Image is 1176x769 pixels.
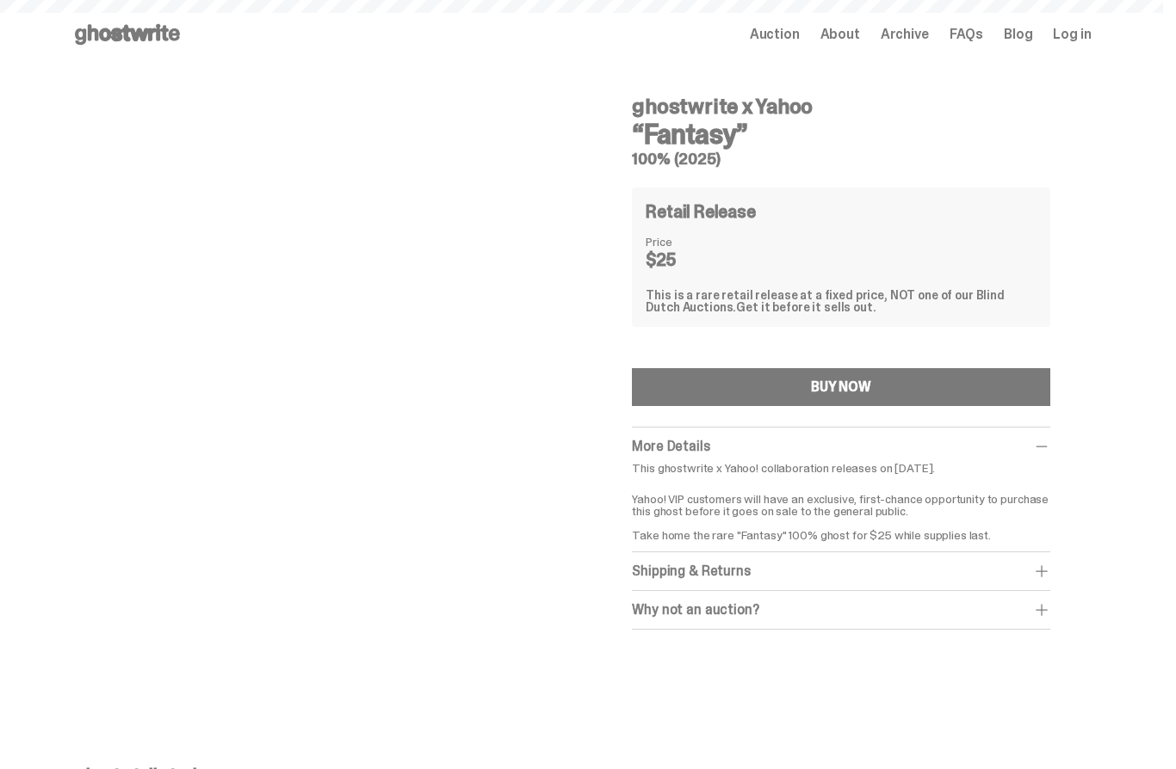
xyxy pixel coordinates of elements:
[1004,28,1032,41] a: Blog
[632,601,1049,618] div: Why not an auction?
[632,96,1049,117] h4: ghostwrite x Yahoo
[1053,28,1091,41] a: Log in
[950,28,983,41] a: FAQs
[811,380,871,394] div: BUY NOW
[632,563,1049,580] div: Shipping & Returns
[632,481,1049,541] p: Yahoo! VIP customers will have an exclusive, first-chance opportunity to purchase this ghost befo...
[646,251,732,268] dd: $25
[632,151,1049,167] h5: 100% (2025)
[632,120,1049,148] h3: “Fantasy”
[646,289,1036,313] div: This is a rare retail release at a fixed price, NOT one of our Blind Dutch Auctions.
[646,236,732,248] dt: Price
[632,437,709,455] span: More Details
[881,28,929,41] a: Archive
[632,368,1049,406] button: BUY NOW
[820,28,860,41] a: About
[632,462,1049,474] p: This ghostwrite x Yahoo! collaboration releases on [DATE].
[736,299,876,315] span: Get it before it sells out.
[750,28,800,41] a: Auction
[646,203,755,220] h4: Retail Release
